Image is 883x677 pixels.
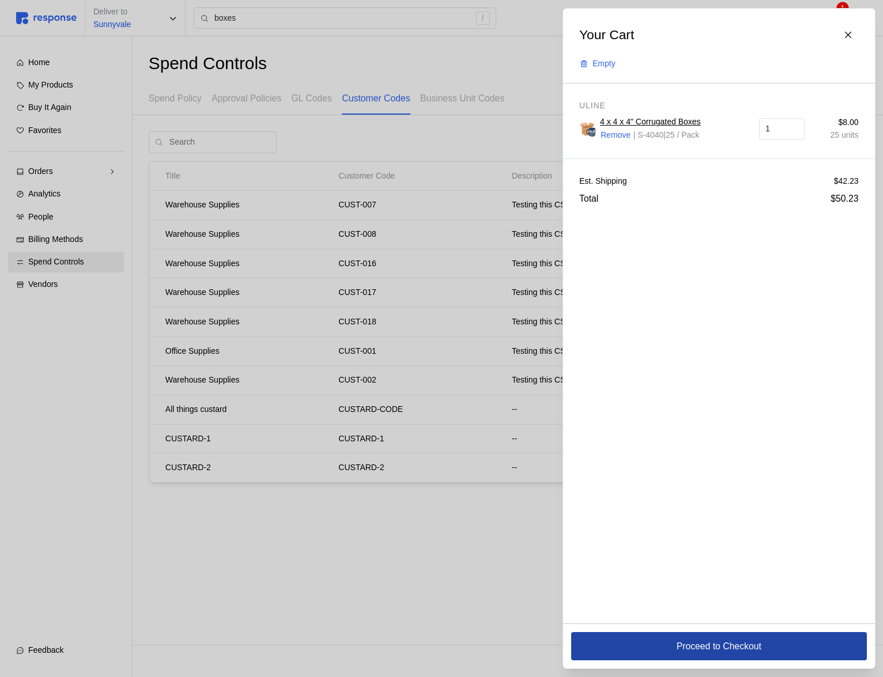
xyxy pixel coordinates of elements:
[813,129,858,142] p: 25 units
[579,175,627,188] p: Est. Shipping
[831,191,858,206] p: $50.23
[579,26,634,44] h2: Your Cart
[571,632,867,660] button: Proceed to Checkout
[579,121,596,138] img: S-4040
[813,116,858,129] p: $8.00
[601,129,631,142] p: Remove
[833,175,858,188] p: $42.23
[765,119,798,139] input: Qty
[573,53,622,75] button: Empty
[633,130,663,139] span: | S-4040
[579,191,598,206] p: Total
[676,639,761,653] p: Proceed to Checkout
[579,100,859,112] p: Uline
[600,116,701,128] a: 4 x 4 x 4" Corrugated Boxes
[593,58,616,70] p: Empty
[663,130,699,139] span: | 25 / Pack
[600,128,631,142] button: Remove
